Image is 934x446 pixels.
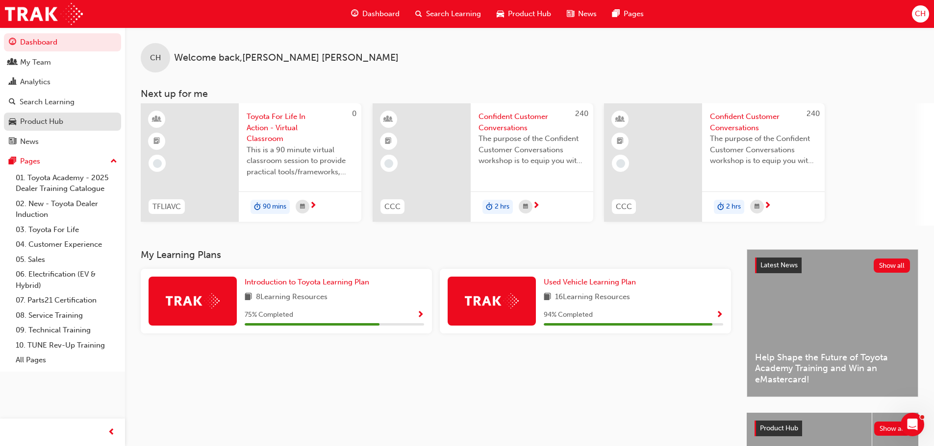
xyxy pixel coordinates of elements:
span: calendar-icon [755,201,759,213]
span: duration-icon [254,201,261,213]
a: Latest NewsShow allHelp Shape the Future of Toyota Academy Training and Win an eMastercard! [747,249,918,397]
span: Introduction to Toyota Learning Plan [245,278,369,286]
span: chart-icon [9,78,16,87]
div: My Team [20,57,51,68]
a: 07. Parts21 Certification [12,293,121,308]
span: people-icon [9,58,16,67]
span: next-icon [309,202,317,211]
span: pages-icon [9,157,16,166]
span: duration-icon [486,201,493,213]
span: Toyota For Life In Action - Virtual Classroom [247,111,353,144]
span: This is a 90 minute virtual classroom session to provide practical tools/frameworks, behaviours a... [247,144,353,178]
button: DashboardMy TeamAnalyticsSearch LearningProduct HubNews [4,31,121,152]
span: The purpose of the Confident Customer Conversations workshop is to equip you with tools to commun... [710,133,817,166]
span: Product Hub [508,8,551,20]
button: Pages [4,152,121,170]
span: Dashboard [362,8,400,20]
div: News [20,136,39,147]
span: 16 Learning Resources [555,291,630,304]
span: Show Progress [417,311,424,320]
div: Analytics [20,76,50,88]
span: News [578,8,597,20]
a: 02. New - Toyota Dealer Induction [12,196,121,222]
span: 94 % Completed [544,309,593,321]
span: booktick-icon [153,135,160,148]
span: calendar-icon [300,201,305,213]
a: Introduction to Toyota Learning Plan [245,277,373,288]
a: guage-iconDashboard [343,4,407,24]
button: Show Progress [716,309,723,321]
span: 0 [352,109,356,118]
span: Confident Customer Conversations [479,111,585,133]
span: car-icon [497,8,504,20]
span: Used Vehicle Learning Plan [544,278,636,286]
a: 03. Toyota For Life [12,222,121,237]
img: Trak [5,3,83,25]
a: Dashboard [4,33,121,51]
span: Latest News [760,261,798,269]
span: news-icon [9,138,16,146]
span: 2 hrs [726,201,741,212]
span: car-icon [9,117,16,126]
a: Product Hub [4,113,121,131]
span: Help Shape the Future of Toyota Academy Training and Win an eMastercard! [755,352,910,385]
a: 08. Service Training [12,308,121,323]
img: Trak [166,293,220,308]
a: Latest NewsShow all [755,258,910,273]
span: Show Progress [716,311,723,320]
a: 240CCCConfident Customer ConversationsThe purpose of the Confident Customer Conversations worksho... [604,103,825,222]
span: guage-icon [9,38,16,47]
span: Confident Customer Conversations [710,111,817,133]
span: booktick-icon [385,135,392,148]
span: CCC [384,201,401,212]
button: Show all [874,422,911,436]
span: next-icon [764,202,771,211]
span: learningResourceType_INSTRUCTOR_LED-icon [385,113,392,126]
a: 04. Customer Experience [12,237,121,252]
span: Search Learning [426,8,481,20]
span: CCC [616,201,632,212]
h3: Next up for me [125,88,934,99]
a: Product HubShow all [755,421,910,436]
a: 10. TUNE Rev-Up Training [12,338,121,353]
span: search-icon [415,8,422,20]
span: 75 % Completed [245,309,293,321]
button: Show all [874,258,910,273]
span: next-icon [532,202,540,211]
a: search-iconSearch Learning [407,4,489,24]
div: Product Hub [20,116,63,127]
span: learningResourceType_INSTRUCTOR_LED-icon [617,113,624,126]
span: learningRecordVerb_NONE-icon [153,159,162,168]
span: book-icon [245,291,252,304]
a: 240CCCConfident Customer ConversationsThe purpose of the Confident Customer Conversations worksho... [373,103,593,222]
span: learningResourceType_INSTRUCTOR_LED-icon [153,113,160,126]
span: Product Hub [760,424,798,432]
a: 01. Toyota Academy - 2025 Dealer Training Catalogue [12,170,121,196]
span: calendar-icon [523,201,528,213]
span: 240 [575,109,588,118]
div: Pages [20,156,40,167]
span: TFLIAVC [152,201,181,212]
a: News [4,133,121,151]
a: Analytics [4,73,121,91]
a: news-iconNews [559,4,605,24]
h3: My Learning Plans [141,249,731,260]
span: news-icon [567,8,574,20]
a: All Pages [12,352,121,368]
a: 0TFLIAVCToyota For Life In Action - Virtual ClassroomThis is a 90 minute virtual classroom sessio... [141,103,361,222]
span: 90 mins [263,201,286,212]
iframe: Intercom live chat [901,413,924,436]
span: Pages [624,8,644,20]
button: CH [912,5,929,23]
span: 240 [807,109,820,118]
a: car-iconProduct Hub [489,4,559,24]
a: Search Learning [4,93,121,111]
span: guage-icon [351,8,358,20]
a: My Team [4,53,121,71]
a: 09. Technical Training [12,323,121,338]
span: learningRecordVerb_NONE-icon [616,159,625,168]
span: CH [150,52,161,64]
span: up-icon [110,155,117,168]
span: book-icon [544,291,551,304]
